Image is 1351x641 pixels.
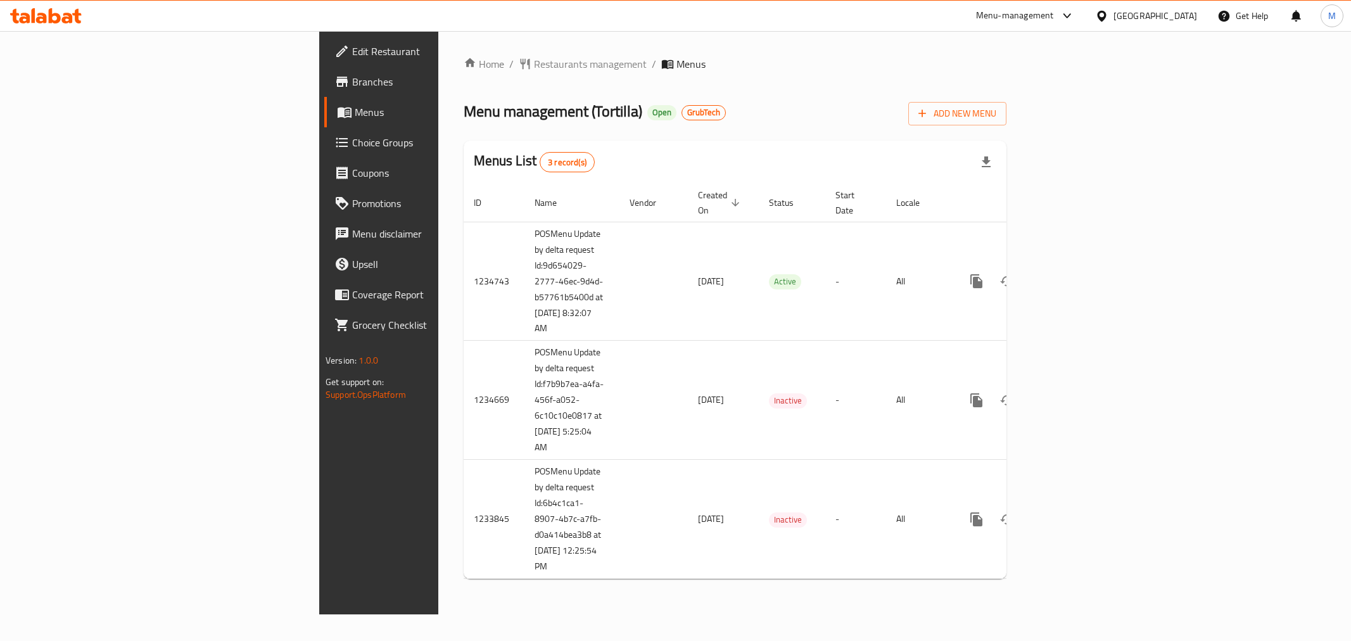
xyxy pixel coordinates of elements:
[908,102,1006,125] button: Add New Menu
[324,36,545,67] a: Edit Restaurant
[961,266,992,296] button: more
[951,184,1093,222] th: Actions
[698,391,724,408] span: [DATE]
[682,107,725,118] span: GrubTech
[324,97,545,127] a: Menus
[1113,9,1197,23] div: [GEOGRAPHIC_DATA]
[464,184,1093,580] table: enhanced table
[535,195,573,210] span: Name
[698,511,724,527] span: [DATE]
[992,385,1022,416] button: Change Status
[324,279,545,310] a: Coverage Report
[474,151,595,172] h2: Menus List
[519,56,647,72] a: Restaurants management
[352,135,535,150] span: Choice Groups
[324,249,545,279] a: Upsell
[524,341,619,460] td: POSMenu Update by delta request Id:f7b9b7ea-a4fa-456f-a052-6c10c10e0817 at [DATE] 5:25:04 AM
[540,156,594,168] span: 3 record(s)
[352,226,535,241] span: Menu disclaimer
[464,97,642,125] span: Menu management ( Tortilla )
[647,107,676,118] span: Open
[698,273,724,289] span: [DATE]
[1328,9,1336,23] span: M
[769,195,810,210] span: Status
[630,195,673,210] span: Vendor
[992,266,1022,296] button: Change Status
[540,152,595,172] div: Total records count
[474,195,498,210] span: ID
[324,67,545,97] a: Branches
[652,56,656,72] li: /
[992,504,1022,535] button: Change Status
[358,352,378,369] span: 1.0.0
[352,317,535,333] span: Grocery Checklist
[961,385,992,416] button: more
[769,274,801,289] span: Active
[698,187,744,218] span: Created On
[464,56,1006,72] nav: breadcrumb
[355,105,535,120] span: Menus
[324,219,545,249] a: Menu disclaimer
[326,374,384,390] span: Get support on:
[326,386,406,403] a: Support.OpsPlatform
[971,147,1001,177] div: Export file
[961,504,992,535] button: more
[647,105,676,120] div: Open
[918,106,996,122] span: Add New Menu
[324,158,545,188] a: Coupons
[886,222,951,341] td: All
[324,188,545,219] a: Promotions
[324,310,545,340] a: Grocery Checklist
[352,165,535,181] span: Coupons
[352,44,535,59] span: Edit Restaurant
[769,393,807,408] span: Inactive
[352,196,535,211] span: Promotions
[825,460,886,579] td: -
[676,56,706,72] span: Menus
[886,341,951,460] td: All
[835,187,871,218] span: Start Date
[352,74,535,89] span: Branches
[769,512,807,527] span: Inactive
[896,195,936,210] span: Locale
[886,460,951,579] td: All
[352,287,535,302] span: Coverage Report
[326,352,357,369] span: Version:
[534,56,647,72] span: Restaurants management
[524,222,619,341] td: POSMenu Update by delta request Id:9d654029-2777-46ec-9d4d-b57761b5400d at [DATE] 8:32:07 AM
[825,341,886,460] td: -
[524,460,619,579] td: POSMenu Update by delta request Id:6b4c1ca1-8907-4b7c-a7fb-d0a414bea3b8 at [DATE] 12:25:54 PM
[352,257,535,272] span: Upsell
[976,8,1054,23] div: Menu-management
[825,222,886,341] td: -
[324,127,545,158] a: Choice Groups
